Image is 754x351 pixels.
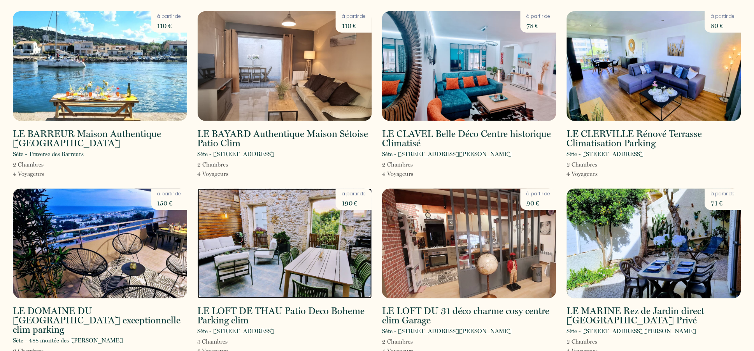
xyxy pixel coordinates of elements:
[198,149,275,159] p: Sète - [STREET_ADDRESS]
[13,336,123,346] p: Sète - 488 montée des [PERSON_NAME]
[567,189,741,298] img: rental-image
[342,13,366,20] p: à partir de
[411,170,413,177] span: s
[527,13,551,20] p: à partir de
[226,170,229,177] span: s
[567,11,741,121] img: rental-image
[198,327,275,336] p: Sète - [STREET_ADDRESS]
[382,307,556,325] h2: LE LOFT DU 31 déco charme cosy centre clim Garage
[342,20,366,31] p: 110 €
[711,13,735,20] p: à partir de
[382,189,556,298] img: rental-image
[382,160,413,169] p: 2 Chambre
[382,129,556,148] h2: LE CLAVEL Belle Déco Centre historique Climatisé
[711,190,735,198] p: à partir de
[198,169,229,179] p: 4 Voyageur
[382,337,413,347] p: 2 Chambre
[198,11,372,121] img: rental-image
[567,149,644,159] p: Sète - [STREET_ADDRESS]
[41,161,44,168] span: s
[13,149,84,159] p: Sète - Traverse des Barreurs
[567,129,741,148] h2: LE CLERVILLE Rénové Terrasse Climatisation Parking
[567,160,598,169] p: 2 Chambre
[158,190,181,198] p: à partir de
[226,161,228,168] span: s
[382,11,556,121] img: rental-image
[13,11,187,121] img: rental-image
[410,339,413,346] span: s
[158,13,181,20] p: à partir de
[198,307,372,325] h2: LE LOFT DE THAU Patio Deco Boheme Parking clim
[13,189,187,298] img: rental-image
[567,327,696,336] p: Sète - [STREET_ADDRESS][PERSON_NAME]
[342,198,366,209] p: 190 €
[382,169,413,179] p: 4 Voyageur
[567,307,741,325] h2: LE MARINE Rez de Jardin direct [GEOGRAPHIC_DATA] Privé
[13,307,187,335] h2: LE DOMAINE DU [GEOGRAPHIC_DATA] exceptionnelle clim parking
[567,169,598,179] p: 4 Voyageur
[13,169,44,179] p: 4 Voyageur
[527,190,551,198] p: à partir de
[567,337,598,347] p: 2 Chambre
[158,198,181,209] p: 150 €
[342,190,366,198] p: à partir de
[382,327,512,336] p: Sète - [STREET_ADDRESS][PERSON_NAME]
[382,149,512,159] p: Sète - [STREET_ADDRESS][PERSON_NAME]
[711,20,735,31] p: 80 €
[595,161,598,168] span: s
[527,20,551,31] p: 78 €
[226,339,228,346] span: s
[42,170,44,177] span: s
[158,20,181,31] p: 110 €
[13,129,187,148] h2: LE BARREUR Maison Authentique [GEOGRAPHIC_DATA]
[410,161,413,168] span: s
[527,198,551,209] p: 90 €
[198,160,229,169] p: 2 Chambre
[198,337,228,347] p: 3 Chambre
[198,129,372,148] h2: LE BAYARD Authentique Maison Sétoise Patio Clim
[711,198,735,209] p: 71 €
[596,170,598,177] span: s
[595,339,598,346] span: s
[13,160,44,169] p: 2 Chambre
[198,189,372,298] img: rental-image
